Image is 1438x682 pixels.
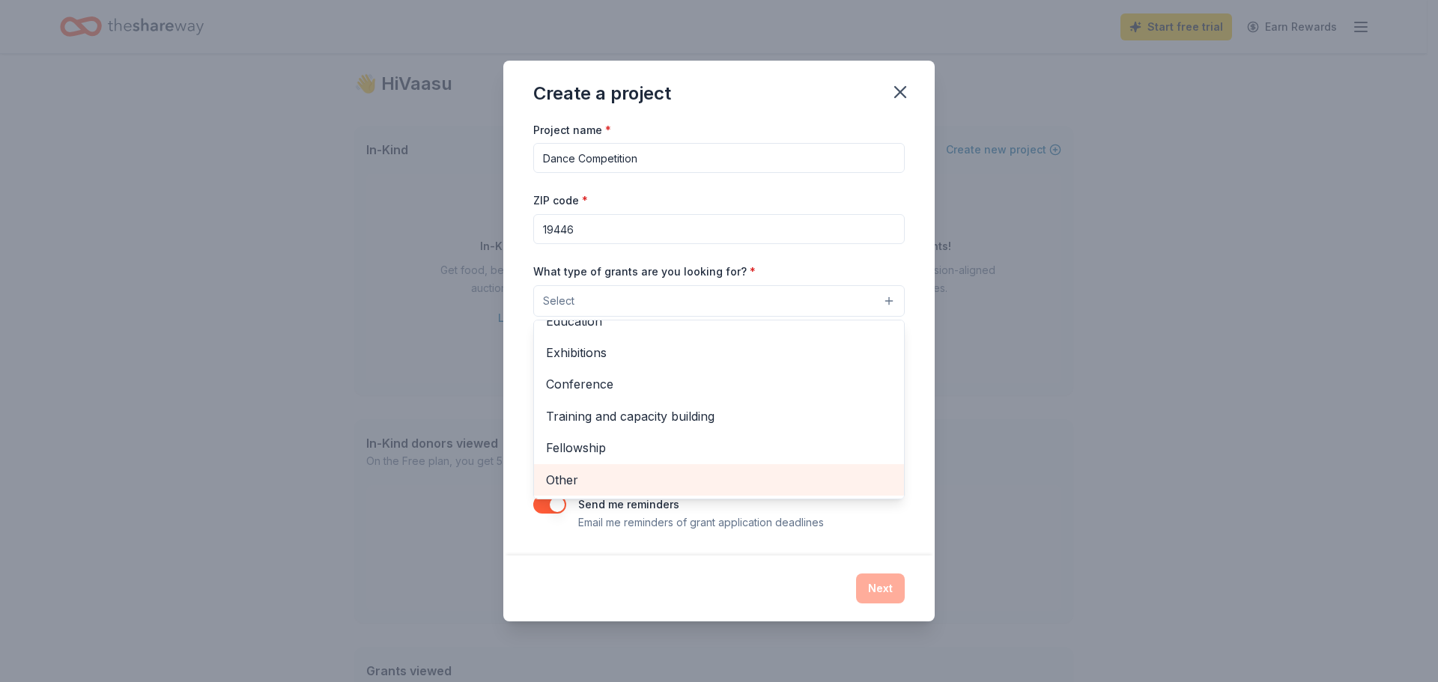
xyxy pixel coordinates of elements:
[546,470,892,490] span: Other
[546,438,892,457] span: Fellowship
[533,285,905,317] button: Select
[543,292,574,310] span: Select
[546,407,892,426] span: Training and capacity building
[546,311,892,331] span: Education
[546,374,892,394] span: Conference
[533,320,905,499] div: Select
[546,343,892,362] span: Exhibitions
